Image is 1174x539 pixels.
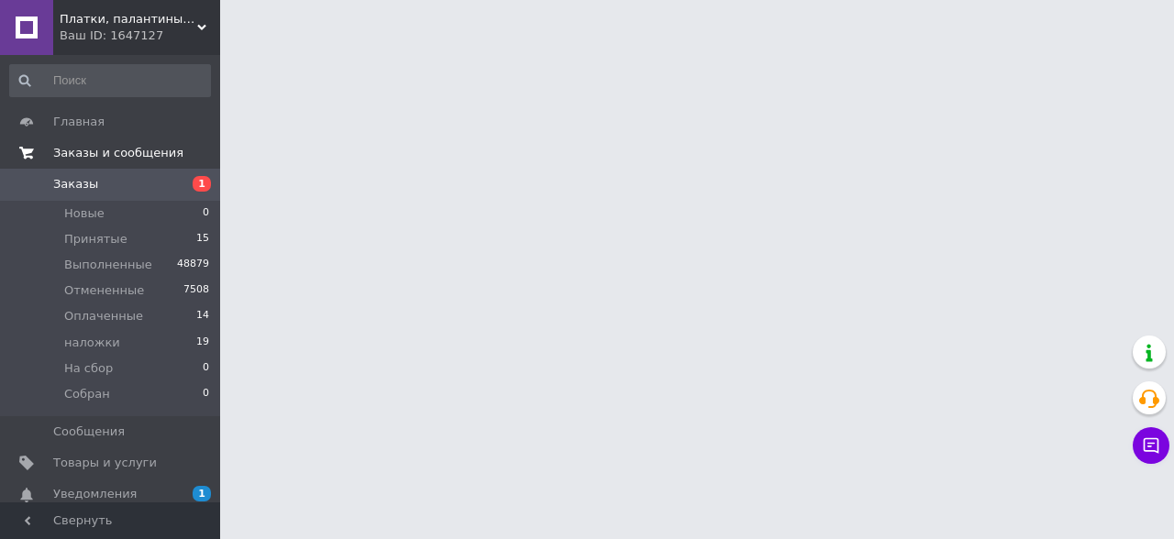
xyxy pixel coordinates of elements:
[64,282,144,299] span: Отмененные
[53,176,98,192] span: Заказы
[60,11,197,27] span: Платки, палантины "Scarf-moda"
[9,64,211,97] input: Поиск
[64,360,113,377] span: На сбор
[64,308,143,324] span: Оплаченные
[196,231,209,247] span: 15
[193,176,211,192] span: 1
[196,335,209,351] span: 19
[193,486,211,501] span: 1
[64,386,110,402] span: Собран
[60,27,220,44] div: Ваш ID: 1647127
[53,423,125,440] span: Сообщения
[64,231,127,247] span: Принятые
[53,114,105,130] span: Главная
[177,257,209,273] span: 48879
[203,386,209,402] span: 0
[203,205,209,222] span: 0
[64,257,152,273] span: Выполненные
[196,308,209,324] span: 14
[1133,427,1169,464] button: Чат с покупателем
[53,455,157,471] span: Товары и услуги
[64,335,120,351] span: наложки
[53,145,183,161] span: Заказы и сообщения
[203,360,209,377] span: 0
[64,205,105,222] span: Новые
[183,282,209,299] span: 7508
[53,486,137,502] span: Уведомления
